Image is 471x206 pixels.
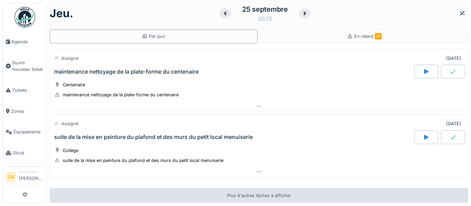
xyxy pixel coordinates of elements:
[242,4,288,14] div: 25 septembre
[3,80,47,101] a: Tickets
[63,157,223,164] div: suite de la mise en peinture du plafond et des murs du petit local menuiserie
[11,108,44,115] span: Zones
[142,33,166,40] div: Par jour
[50,188,468,203] div: Plus d'autres tâches à afficher
[54,68,199,75] div: maintenance nettoyage de la plate-forme du centenaire
[6,172,16,182] li: GB
[63,82,85,88] div: Centenaire
[19,170,44,184] li: [PERSON_NAME]
[3,101,47,122] a: Zones
[3,31,47,52] a: Agenda
[61,55,78,62] div: Assigné
[12,59,44,73] span: Ouvrir nouveau ticket
[14,7,35,28] img: Badge_color-CXgf-gQk.svg
[258,14,272,23] div: 2025
[446,55,461,62] div: [DATE]
[12,87,44,94] span: Tickets
[61,120,78,127] div: Assigné
[446,120,461,127] div: [DATE]
[13,150,44,156] span: Stock
[3,52,47,80] a: Ouvrir nouveau ticket
[19,170,44,175] div: Technicien
[50,7,73,20] h1: jeu.
[63,91,179,98] div: maintenance nettoyage de la plate-forme du centenaire
[3,122,47,143] a: Équipements
[54,134,253,140] div: suite de la mise en peinture du plafond et des murs du petit local menuiserie
[375,33,382,40] span: 17
[63,147,78,154] div: Collège
[6,170,44,186] a: GB Technicien[PERSON_NAME]
[13,129,44,135] span: Équipements
[11,39,44,45] span: Agenda
[354,34,382,39] span: En retard
[3,142,47,163] a: Stock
